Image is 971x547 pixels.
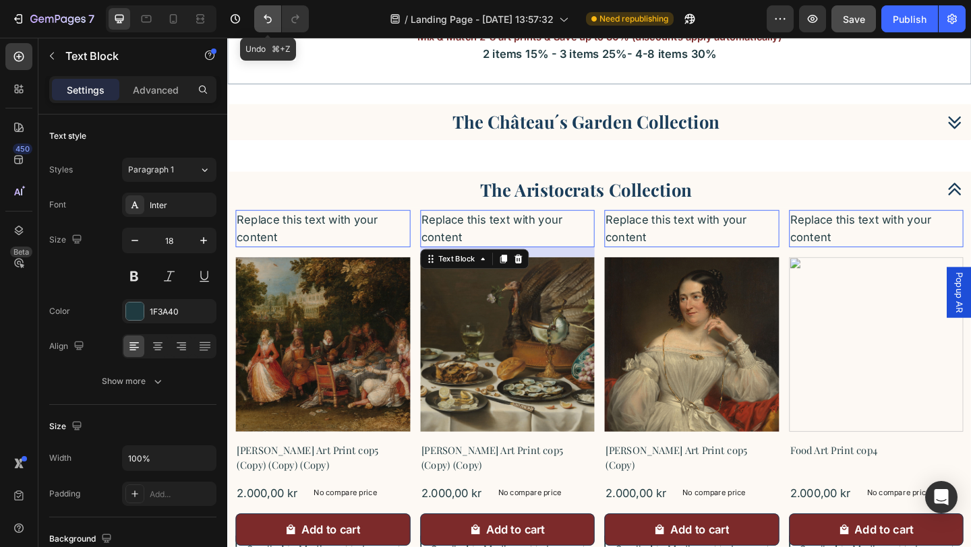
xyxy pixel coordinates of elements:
[611,485,680,507] div: 2.000,00 kr
[789,255,802,299] span: Popup AR
[65,48,180,64] p: Text Block
[295,490,363,498] p: No compare price
[481,525,546,544] div: Add to cart
[49,452,71,464] div: Width
[281,525,345,544] div: Add to cart
[411,12,554,26] span: Landing Page - [DATE] 13:57:32
[49,164,73,176] div: Styles
[13,143,32,154] div: 450
[611,439,801,458] h2: Food Art Print cop4
[102,375,165,388] div: Show more
[2,8,807,27] p: 2 items 15% - 3 items 25%- 4-8 items 30%
[210,238,400,428] a: Roos Art Print cop5 (Copy) (Copy)
[49,369,216,393] button: Show more
[599,13,668,25] span: Need republishing
[611,187,801,228] div: Replace this text with your content
[49,337,87,356] div: Align
[227,234,272,247] div: Text Block
[410,439,600,474] h2: [PERSON_NAME] Art Print cop5 (Copy)
[5,5,100,32] button: 7
[210,187,400,228] div: Replace this text with your content
[150,488,213,501] div: Add...
[67,83,105,97] p: Settings
[611,238,801,428] a: Food Art Print cop4
[210,485,278,507] div: 2.000,00 kr
[133,83,179,97] p: Advanced
[49,488,80,500] div: Padding
[94,490,163,498] p: No compare price
[254,5,309,32] div: Undo/Redo
[245,79,535,104] p: The Château´s Garden Collection
[227,38,971,547] iframe: Design area
[122,158,216,182] button: Paragraph 1
[274,153,505,177] p: The Aristocrats Collection
[49,418,85,436] div: Size
[10,247,32,257] div: Beta
[49,231,85,249] div: Size
[128,164,174,176] span: Paragraph 1
[150,306,213,318] div: 1F3A40
[843,13,865,25] span: Save
[893,12,926,26] div: Publish
[405,12,408,26] span: /
[9,485,78,507] div: 2.000,00 kr
[925,481,958,513] div: Open Intercom Messenger
[49,130,86,142] div: Text style
[9,187,199,228] div: Replace this text with your content
[210,439,400,474] h2: [PERSON_NAME] Art Print cop5 (Copy) (Copy)
[881,5,938,32] button: Publish
[831,5,876,32] button: Save
[9,238,199,428] a: Roos Art Print cop5 (Copy) (Copy) (Copy)
[682,525,746,544] div: Add to cart
[49,199,66,211] div: Font
[410,187,600,228] div: Replace this text with your content
[150,199,213,212] div: Inter
[123,446,216,470] input: Auto
[88,11,94,27] p: 7
[495,490,564,498] p: No compare price
[410,485,479,507] div: 2.000,00 kr
[696,490,765,498] p: No compare price
[49,305,70,317] div: Color
[9,439,199,474] h2: [PERSON_NAME] Art Print cop5 (Copy) (Copy) (Copy)
[80,525,144,544] div: Add to cart
[410,238,600,428] a: Roos Art Print cop5 (Copy)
